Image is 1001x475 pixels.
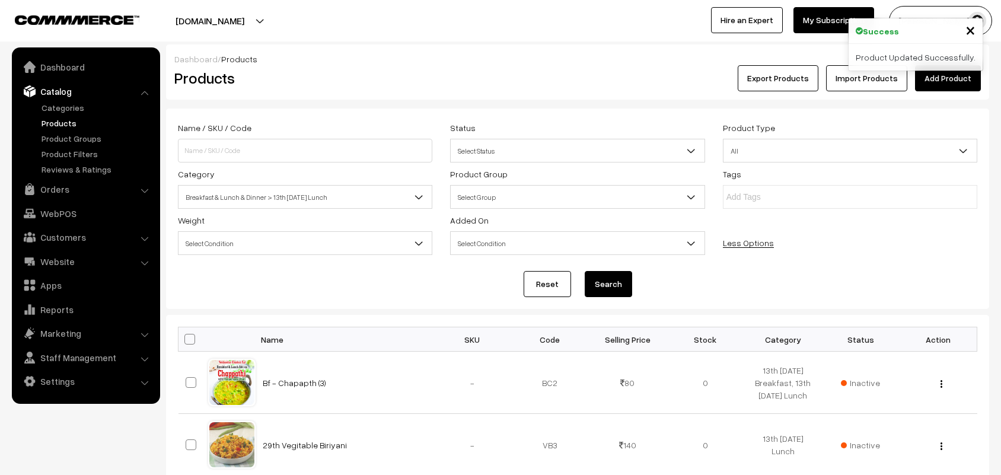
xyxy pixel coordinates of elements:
[451,187,704,208] span: Select Group
[433,352,511,414] td: -
[15,56,156,78] a: Dashboard
[738,65,818,91] button: Export Products
[39,132,156,145] a: Product Groups
[450,185,704,209] span: Select Group
[450,139,704,162] span: Select Status
[965,18,976,40] span: ×
[15,323,156,344] a: Marketing
[15,371,156,392] a: Settings
[178,139,432,162] input: Name / SKU / Code
[433,327,511,352] th: SKU
[968,12,986,30] img: user
[941,380,942,388] img: Menu
[863,25,899,37] strong: Success
[711,7,783,33] a: Hire an Expert
[178,187,432,208] span: Breakfast & Lunch & Dinner > 13th Saturday Lunch
[178,214,205,227] label: Weight
[15,347,156,368] a: Staff Management
[889,6,992,36] button: [PERSON_NAME] s…
[178,122,251,134] label: Name / SKU / Code
[726,191,830,203] input: Add Tags
[263,378,326,388] a: Bf - Chapapth (3)
[39,163,156,176] a: Reviews & Ratings
[744,327,822,352] th: Category
[221,54,257,64] span: Products
[450,231,704,255] span: Select Condition
[723,168,741,180] label: Tags
[822,327,900,352] th: Status
[793,7,874,33] a: My Subscription
[178,233,432,254] span: Select Condition
[174,53,981,65] div: /
[15,275,156,296] a: Apps
[941,442,942,450] img: Menu
[15,227,156,248] a: Customers
[15,251,156,272] a: Website
[585,271,632,297] button: Search
[841,439,880,451] span: Inactive
[511,327,589,352] th: Code
[134,6,286,36] button: [DOMAIN_NAME]
[256,327,433,352] th: Name
[589,352,667,414] td: 80
[15,178,156,200] a: Orders
[511,352,589,414] td: BC2
[174,54,218,64] a: Dashboard
[826,65,907,91] a: Import Products
[39,117,156,129] a: Products
[15,15,139,24] img: COMMMERCE
[667,352,744,414] td: 0
[723,139,977,162] span: All
[744,352,822,414] td: 13th [DATE] Breakfast, 13th [DATE] Lunch
[39,101,156,114] a: Categories
[15,81,156,102] a: Catalog
[723,238,774,248] a: Less Options
[178,168,215,180] label: Category
[723,122,775,134] label: Product Type
[178,231,432,255] span: Select Condition
[450,214,489,227] label: Added On
[263,440,347,450] a: 29th Vegitable Biriyani
[15,203,156,224] a: WebPOS
[39,148,156,160] a: Product Filters
[450,168,508,180] label: Product Group
[524,271,571,297] a: Reset
[723,141,977,161] span: All
[450,122,476,134] label: Status
[900,327,977,352] th: Action
[174,69,431,87] h2: Products
[965,21,976,39] button: Close
[915,65,981,91] a: Add Product
[849,44,983,71] div: Product Updated Successfully.
[15,12,119,26] a: COMMMERCE
[841,377,880,389] span: Inactive
[451,233,704,254] span: Select Condition
[451,141,704,161] span: Select Status
[667,327,744,352] th: Stock
[15,299,156,320] a: Reports
[589,327,667,352] th: Selling Price
[178,185,432,209] span: Breakfast & Lunch & Dinner > 13th Saturday Lunch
